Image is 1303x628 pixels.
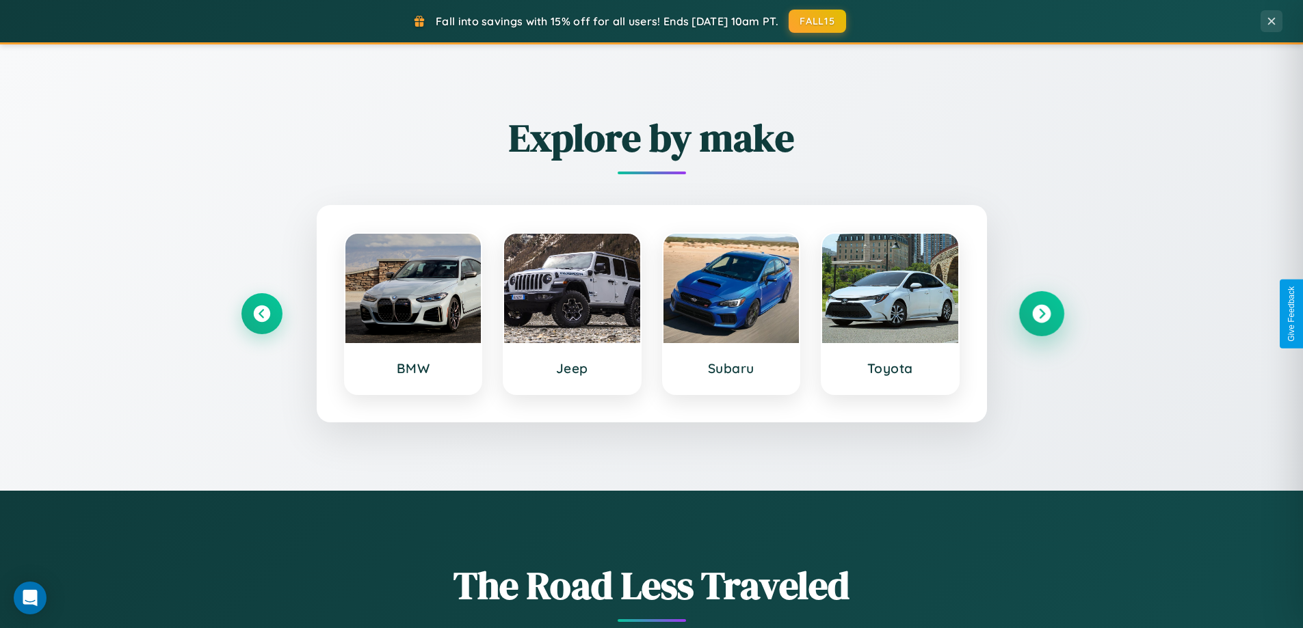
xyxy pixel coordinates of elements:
div: Open Intercom Messenger [14,582,47,614]
h3: Toyota [836,360,945,377]
h3: Subaru [677,360,786,377]
div: Give Feedback [1287,286,1296,342]
span: Fall into savings with 15% off for all users! Ends [DATE] 10am PT. [436,14,778,28]
h1: The Road Less Traveled [241,559,1062,612]
h3: Jeep [518,360,627,377]
h2: Explore by make [241,111,1062,164]
h3: BMW [359,360,468,377]
button: FALL15 [789,10,846,33]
